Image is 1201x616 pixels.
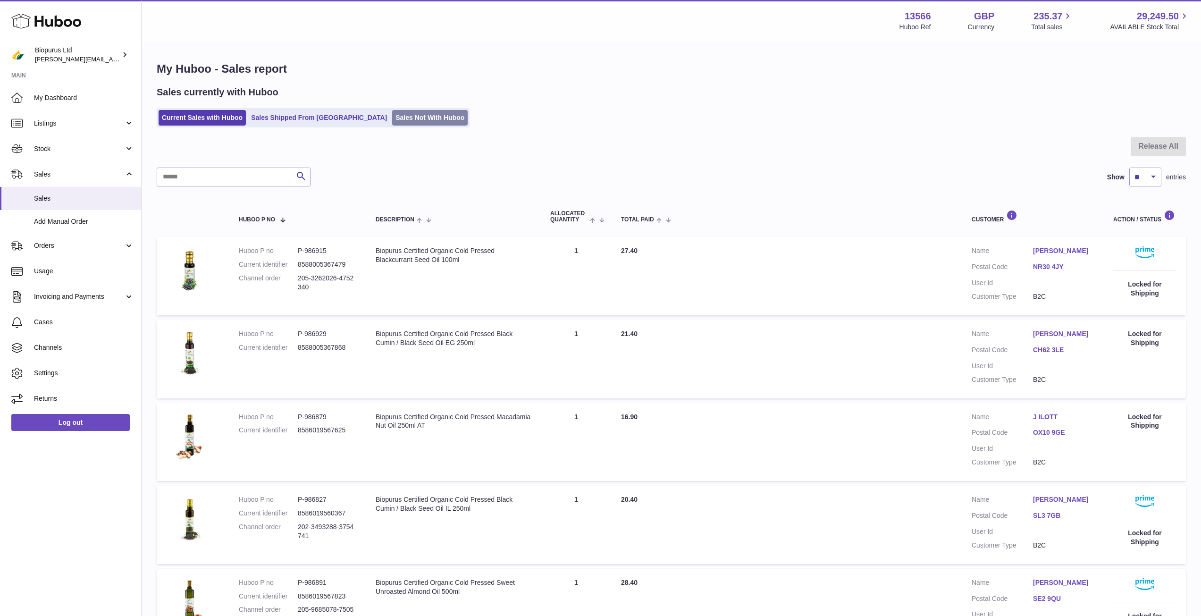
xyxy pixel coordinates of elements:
div: Biopurus Certified Organic Cold Pressed Blackcurrant Seed Oil 100ml [376,246,531,264]
span: Cases [34,318,134,327]
dd: 8586019560367 [298,509,357,518]
div: Biopurus Certified Organic Cold Pressed Sweet Unroasted Almond Oil 500ml [376,578,531,596]
dt: Current identifier [239,260,298,269]
span: Channels [34,343,134,352]
img: 135661717142890.jpg [166,329,213,377]
td: 1 [541,486,612,564]
dt: Huboo P no [239,495,298,504]
span: Sales [34,170,124,179]
dd: 8586019567625 [298,426,357,435]
dt: Channel order [239,523,298,540]
strong: GBP [974,10,994,23]
dt: Channel order [239,274,298,292]
span: Description [376,217,414,223]
dt: Current identifier [239,592,298,601]
a: CH62 3LE [1033,346,1094,354]
dt: Current identifier [239,426,298,435]
dt: User Id [972,527,1033,536]
img: primelogo.png [1135,495,1154,507]
div: Huboo Ref [899,23,931,32]
dd: B2C [1033,541,1094,550]
span: 29,249.50 [1137,10,1179,23]
dd: P-986915 [298,246,357,255]
dd: 205-3262026-4752340 [298,274,357,292]
span: 27.40 [621,247,638,254]
img: 135661717143592.jpg [166,246,213,294]
span: My Dashboard [34,93,134,102]
div: Biopurus Certified Organic Cold Pressed Macadamia Nut Oil 250ml AT [376,413,531,430]
h2: Sales currently with Huboo [157,86,278,99]
span: Settings [34,369,134,378]
dt: Customer Type [972,292,1033,301]
dt: Postal Code [972,262,1033,274]
span: Total paid [621,217,654,223]
span: Stock [34,144,124,153]
a: J ILOTT [1033,413,1094,422]
dd: 8586019567823 [298,592,357,601]
a: 235.37 Total sales [1031,10,1073,32]
dt: Current identifier [239,509,298,518]
span: Total sales [1031,23,1073,32]
div: Biopurus Ltd [35,46,120,64]
dd: B2C [1033,458,1094,467]
dd: 8588005367479 [298,260,357,269]
dt: Huboo P no [239,246,298,255]
dt: Customer Type [972,375,1033,384]
dt: Name [972,578,1033,590]
a: OX10 9GE [1033,428,1094,437]
dt: Name [972,246,1033,258]
div: Locked for Shipping [1113,329,1176,347]
span: Huboo P no [239,217,275,223]
h1: My Huboo - Sales report [157,61,1186,76]
span: 20.40 [621,496,638,503]
span: AVAILABLE Stock Total [1110,23,1190,32]
dt: User Id [972,444,1033,453]
dt: Customer Type [972,458,1033,467]
dt: Postal Code [972,511,1033,523]
dt: Current identifier [239,343,298,352]
dt: Customer Type [972,541,1033,550]
span: Usage [34,267,134,276]
img: 135661717146169.jpg [166,413,213,460]
a: NR30 4JY [1033,262,1094,271]
img: peter@biopurus.co.uk [11,48,25,62]
a: SE2 9QU [1033,594,1094,603]
span: 21.40 [621,330,638,338]
dt: Name [972,329,1033,341]
div: Biopurus Certified Organic Cold Pressed Black Cumin / Black Seed Oil EG 250ml [376,329,531,347]
a: [PERSON_NAME] [1033,329,1094,338]
dt: User Id [972,278,1033,287]
span: Returns [34,394,134,403]
a: SL3 7GB [1033,511,1094,520]
div: Customer [972,210,1094,223]
strong: 13566 [905,10,931,23]
span: ALLOCATED Quantity [550,211,588,223]
dt: Postal Code [972,594,1033,606]
img: 135661717148752.jpg [166,495,213,542]
a: Sales Shipped From [GEOGRAPHIC_DATA] [248,110,390,126]
dt: Postal Code [972,428,1033,439]
td: 1 [541,237,612,315]
dd: P-986827 [298,495,357,504]
dd: P-986891 [298,578,357,587]
span: [PERSON_NAME][EMAIL_ADDRESS][DOMAIN_NAME] [35,55,189,63]
div: Currency [968,23,995,32]
a: [PERSON_NAME] [1033,246,1094,255]
dt: Name [972,413,1033,424]
a: Sales Not With Huboo [392,110,468,126]
dt: Huboo P no [239,329,298,338]
dd: 202-3493288-3754741 [298,523,357,540]
dd: P-986929 [298,329,357,338]
span: 28.40 [621,579,638,586]
div: Locked for Shipping [1113,280,1176,298]
div: Locked for Shipping [1113,529,1176,547]
span: entries [1166,173,1186,182]
a: [PERSON_NAME] [1033,578,1094,587]
dd: 8588005367868 [298,343,357,352]
span: 16.90 [621,413,638,421]
div: Action / Status [1113,210,1176,223]
dt: Postal Code [972,346,1033,357]
dd: P-986879 [298,413,357,422]
a: 29,249.50 AVAILABLE Stock Total [1110,10,1190,32]
dd: B2C [1033,292,1094,301]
